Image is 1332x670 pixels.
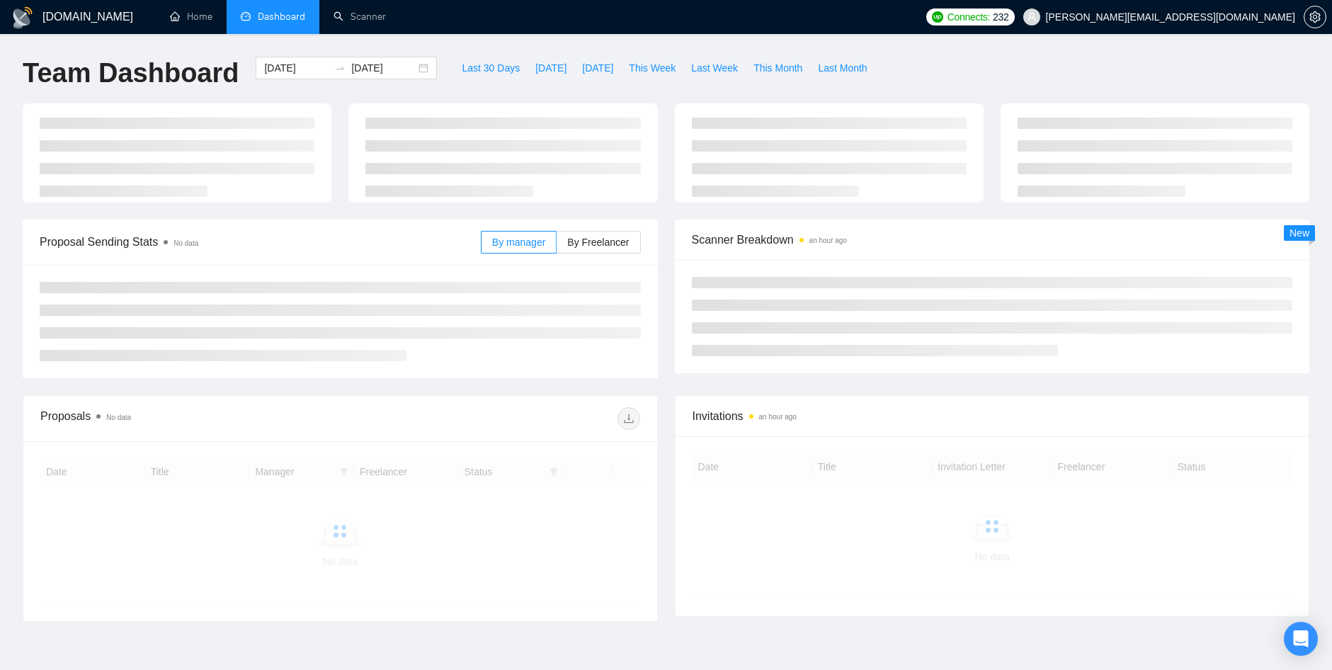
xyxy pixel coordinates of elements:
span: [DATE] [535,60,567,76]
span: dashboard [241,11,251,21]
a: setting [1304,11,1326,23]
a: searchScanner [334,11,386,23]
span: No data [106,414,131,421]
input: Start date [264,60,329,76]
span: Connects: [947,9,990,25]
span: New [1290,227,1309,239]
button: [DATE] [574,57,621,79]
span: By Freelancer [567,237,629,248]
span: user [1027,12,1037,22]
span: No data [173,239,198,247]
span: Invitations [693,407,1292,425]
button: Last Week [683,57,746,79]
div: Proposals [40,407,340,430]
button: Last Month [810,57,875,79]
span: Last Week [691,60,738,76]
span: Scanner Breakdown [692,231,1293,249]
span: Last Month [818,60,867,76]
button: This Month [746,57,810,79]
span: By manager [492,237,545,248]
span: Proposal Sending Stats [40,233,481,251]
span: 232 [993,9,1008,25]
span: swap-right [334,62,346,74]
span: [DATE] [582,60,613,76]
span: This Week [629,60,676,76]
span: to [334,62,346,74]
input: End date [351,60,416,76]
span: Dashboard [258,11,305,23]
button: setting [1304,6,1326,28]
button: Last 30 Days [454,57,528,79]
span: setting [1304,11,1326,23]
img: upwork-logo.png [932,11,943,23]
time: an hour ago [809,237,847,244]
div: Open Intercom Messenger [1284,622,1318,656]
span: Last 30 Days [462,60,520,76]
a: homeHome [170,11,212,23]
span: This Month [753,60,802,76]
button: [DATE] [528,57,574,79]
img: logo [11,6,34,29]
button: This Week [621,57,683,79]
h1: Team Dashboard [23,57,239,90]
time: an hour ago [759,413,797,421]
